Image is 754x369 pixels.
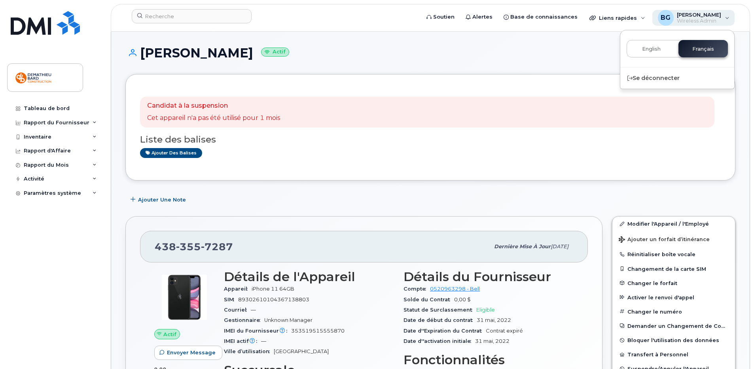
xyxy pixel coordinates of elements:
span: Ajouter une Note [138,196,186,204]
span: Compte [404,286,430,292]
span: Changer le forfait [627,280,677,286]
a: 0520963298 - Bell [430,286,480,292]
button: Ajouter un forfait d’itinérance [612,231,735,247]
a: Modifier l'Appareil / l'Employé [612,217,735,231]
span: IMEI du Fournisseur [224,328,291,334]
span: iPhone 11 64GB [252,286,294,292]
p: Cet appareil n'a pas été utilisé pour 1 mois [147,114,280,123]
div: Se déconnecter [620,71,734,86]
span: 89302610104367138803 [238,297,309,302]
button: Envoyer Message [154,346,222,360]
span: Courriel [224,307,251,313]
span: 7287 [201,241,233,253]
span: 31 mai, 2022 [475,338,510,344]
button: Changer le numéro [612,304,735,319]
span: Actif [163,331,176,338]
img: iPhone_11.jpg [161,274,208,321]
span: SIM [224,297,238,302]
a: Ajouter des balises [140,148,202,158]
span: — [261,338,266,344]
h3: Liste des balises [140,135,721,145]
h3: Fonctionnalités [404,353,574,367]
button: Bloquer l'utilisation des données [612,333,735,347]
span: Contrat expiré [486,328,523,334]
span: 438 [155,241,233,253]
button: Changer le forfait [612,276,735,290]
small: Actif [261,48,289,57]
button: Demander un Changement de Compte [612,319,735,333]
h3: Détails de l'Appareil [224,270,394,284]
button: Activer le renvoi d'appel [612,290,735,304]
span: Eligible [476,307,495,313]
span: Ville d’utilisation [224,348,274,354]
span: Statut de Surclassement [404,307,476,313]
button: Réinitialiser boîte vocale [612,247,735,261]
span: Solde du Contrat [404,297,454,302]
span: Date d''Expiration du Contrat [404,328,486,334]
span: Gestionnaire [224,317,264,323]
span: [DATE] [551,243,568,249]
span: Envoyer Message [167,349,216,356]
span: Date de début du contrat [404,317,477,323]
span: Activer le renvoi d'appel [627,294,694,300]
span: Date d''activation initiale [404,338,475,344]
h3: Détails du Fournisseur [404,270,574,284]
span: — [251,307,256,313]
span: Ajouter un forfait d’itinérance [619,236,710,244]
h1: [PERSON_NAME] [125,46,735,60]
span: 0,00 $ [454,297,471,302]
span: Dernière mise à jour [494,243,551,249]
span: 31 mai, 2022 [477,317,511,323]
p: Candidat à la suspension [147,101,280,110]
span: 353519515555870 [291,328,345,334]
span: Unknown Manager [264,317,313,323]
button: Changement de la carte SIM [612,262,735,276]
button: Transfert à Personnel [612,347,735,361]
span: English [642,46,661,52]
span: Appareil [224,286,252,292]
span: [GEOGRAPHIC_DATA] [274,348,329,354]
span: IMEI actif [224,338,261,344]
span: 355 [176,241,201,253]
button: Ajouter une Note [125,192,193,207]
